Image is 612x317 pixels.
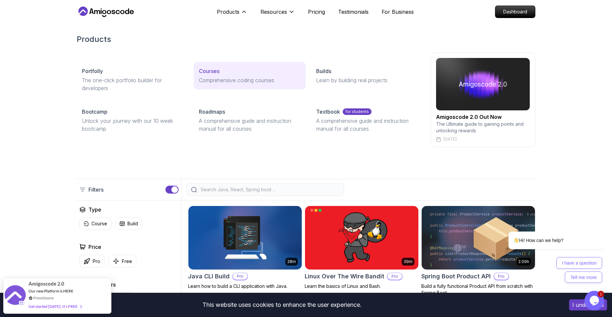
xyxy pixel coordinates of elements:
[287,259,296,264] p: 28m
[316,108,340,116] p: Textbook
[422,206,535,270] img: Spring Boot Product API card
[188,206,302,289] a: Java CLI Build card28mJava CLI BuildProLearn how to build a CLI application with Java.
[29,280,64,288] span: Amigoscode 2.0
[5,298,559,312] div: This website uses cookies to enhance the user experience.
[421,272,491,281] h2: Spring Boot Product API
[260,8,295,21] button: Resources
[88,206,101,214] h2: Type
[188,283,302,289] p: Learn how to build a CLI application with Java.
[495,6,535,18] a: Dashboard
[115,217,142,230] button: Build
[77,34,535,45] h2: Products
[188,272,230,281] h2: Java CLI Build
[199,76,300,84] p: Comprehensive coding courses
[404,259,412,264] p: 39m
[305,206,419,289] a: Linux Over The Wire Bandit card39mLinux Over The Wire BanditProLearn the basics of Linux and Bash.
[82,108,107,116] p: Bootcamp
[421,283,535,296] p: Build a fully functional Product API from scratch with Spring Boot.
[88,243,101,251] h2: Price
[488,172,605,288] iframe: chat widget
[29,289,73,293] span: Our new Platform is HERE
[93,258,100,265] p: Pro
[343,108,372,115] p: for students
[430,52,535,147] a: amigoscode 2.0Amigoscode 2.0 Out NowThe Ultimate guide to gaining points and unlocking rewards[DATE]
[29,303,82,310] div: Get started [DATE]. It's FREE
[77,62,188,97] a: PortfollyThe one-click portfolio builder for developers
[199,117,300,133] p: A comprehensive guide and instruction manual for all courses
[194,62,305,89] a: CoursesComprehensive coding courses
[436,121,530,134] p: The Ultimate guide to gaining points and unlocking rewards
[199,108,225,116] p: Roadmaps
[82,76,183,92] p: The one-click portfolio builder for developers
[91,220,107,227] p: Course
[316,117,417,133] p: A comprehensive guide and instruction manual for all courses
[79,255,105,268] button: Pro
[217,8,239,16] p: Products
[569,299,607,310] button: Accept cookies
[305,272,384,281] h2: Linux Over The Wire Bandit
[82,117,183,133] p: Unlock your journey with our 10 week bootcamp
[217,8,247,21] button: Products
[194,103,305,138] a: RoadmapsA comprehensive guide and instruction manual for all courses
[33,295,54,301] a: ProveSource
[260,8,287,16] p: Resources
[82,67,103,75] p: Portfolly
[388,273,402,280] p: Pro
[233,273,247,280] p: Pro
[382,8,414,16] a: For Business
[308,8,325,16] a: Pricing
[316,76,417,84] p: Learn by building real projects
[436,113,530,121] h2: Amigoscode 2.0 Out Now
[108,255,136,268] button: Free
[584,291,605,310] iframe: chat widget
[338,8,369,16] a: Testimonials
[311,103,423,138] a: Textbookfor studentsA comprehensive guide and instruction manual for all courses
[200,186,340,193] input: Search Java, React, Spring boot ...
[311,62,423,89] a: BuildsLearn by building real projects
[188,206,302,270] img: Java CLI Build card
[305,283,419,289] p: Learn the basics of Linux and Bash.
[127,220,138,227] p: Build
[88,186,104,194] p: Filters
[122,258,132,265] p: Free
[436,58,530,110] img: amigoscode 2.0
[79,217,111,230] button: Course
[444,137,457,142] p: [DATE]
[305,206,418,270] img: Linux Over The Wire Bandit card
[316,67,331,75] p: Builds
[421,206,535,296] a: Spring Boot Product API card2.09hSpring Boot Product APIProBuild a fully functional Product API f...
[5,285,26,307] img: provesource social proof notification image
[77,103,188,138] a: BootcampUnlock your journey with our 10 week bootcamp
[199,67,220,75] p: Courses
